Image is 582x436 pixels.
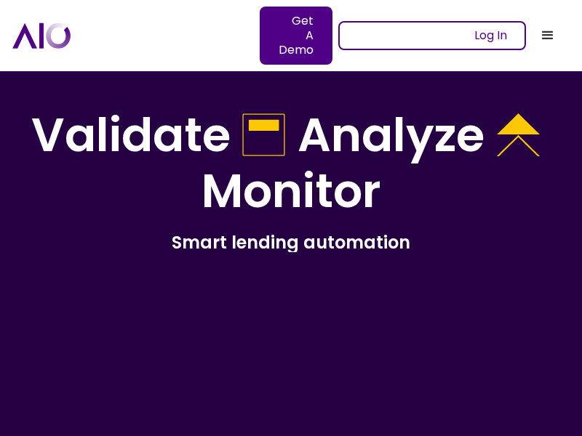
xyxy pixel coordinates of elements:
h1: Monitor [202,163,381,219]
a: Log In [338,21,526,50]
h1: Analyze [298,108,485,163]
a: Get A Demo [260,7,332,65]
a: home [12,23,338,48]
h1: Validate [31,108,231,163]
div: menu [526,14,570,57]
h2: Smart lending automation [23,231,559,254]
